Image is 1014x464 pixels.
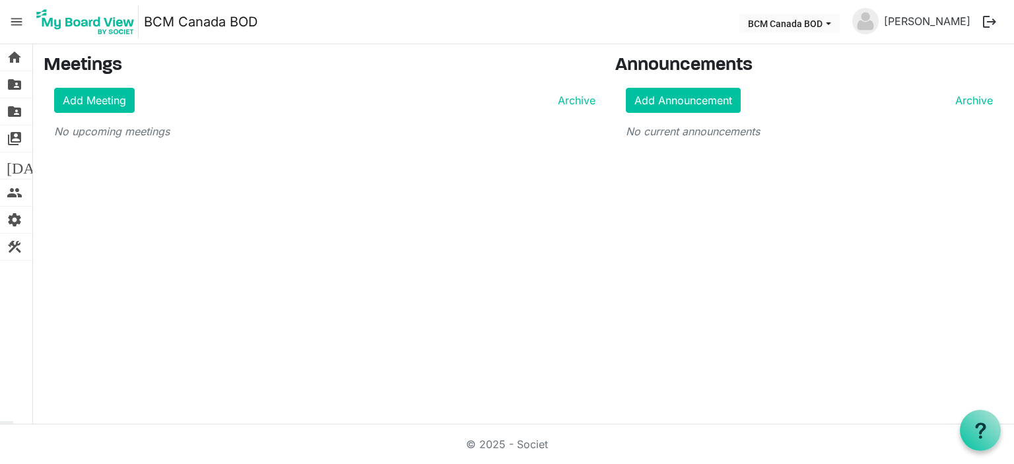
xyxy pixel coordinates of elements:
p: No upcoming meetings [54,123,595,139]
button: logout [976,8,1003,36]
a: Archive [950,92,993,108]
span: construction [7,234,22,260]
span: [DATE] [7,152,57,179]
span: home [7,44,22,71]
p: No current announcements [626,123,993,139]
h3: Announcements [615,55,1003,77]
img: no-profile-picture.svg [852,8,879,34]
span: people [7,180,22,206]
span: switch_account [7,125,22,152]
span: settings [7,207,22,233]
a: [PERSON_NAME] [879,8,976,34]
a: Add Announcement [626,88,741,113]
a: © 2025 - Societ [466,438,548,451]
a: Add Meeting [54,88,135,113]
span: menu [4,9,29,34]
img: My Board View Logo [32,5,139,38]
a: My Board View Logo [32,5,144,38]
button: BCM Canada BOD dropdownbutton [739,14,840,32]
span: folder_shared [7,71,22,98]
span: folder_shared [7,98,22,125]
h3: Meetings [44,55,595,77]
a: Archive [553,92,595,108]
a: BCM Canada BOD [144,9,257,35]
